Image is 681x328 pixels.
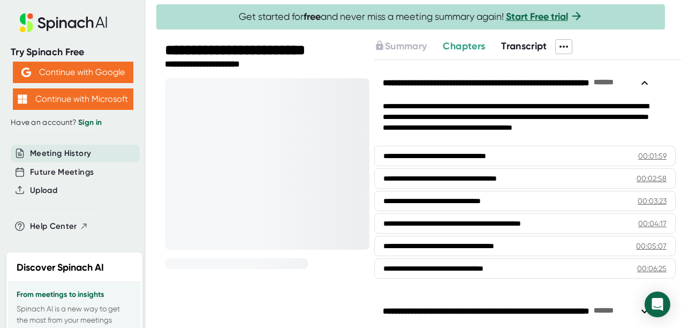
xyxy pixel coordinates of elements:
div: 00:03:23 [638,196,667,206]
a: Sign in [78,118,102,127]
div: 00:04:17 [638,218,667,229]
p: Spinach AI is a new way to get the most from your meetings [17,303,132,326]
button: Meeting History [30,147,91,160]
button: Summary [374,39,427,54]
h2: Discover Spinach AI [17,260,104,275]
div: 00:06:25 [637,263,667,274]
div: 00:05:07 [636,241,667,251]
img: Aehbyd4JwY73AAAAAElFTkSuQmCC [21,68,31,77]
div: Have an account? [11,118,135,128]
button: Continue with Microsoft [13,88,133,110]
button: Continue with Google [13,62,133,83]
h3: From meetings to insights [17,290,132,299]
button: Chapters [443,39,485,54]
button: Future Meetings [30,166,94,178]
div: Open Intercom Messenger [645,292,670,317]
a: Start Free trial [506,11,568,23]
div: Try Spinach Free [11,46,135,58]
div: 00:01:59 [638,151,667,161]
span: Help Center [30,220,77,233]
span: Get started for and never miss a meeting summary again! [239,11,583,23]
div: Upgrade to access [374,39,443,54]
button: Help Center [30,220,88,233]
button: Transcript [501,39,547,54]
span: Transcript [501,40,547,52]
span: Chapters [443,40,485,52]
b: free [304,11,321,23]
div: 00:02:58 [637,173,667,184]
button: Upload [30,184,57,197]
span: Summary [385,40,427,52]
